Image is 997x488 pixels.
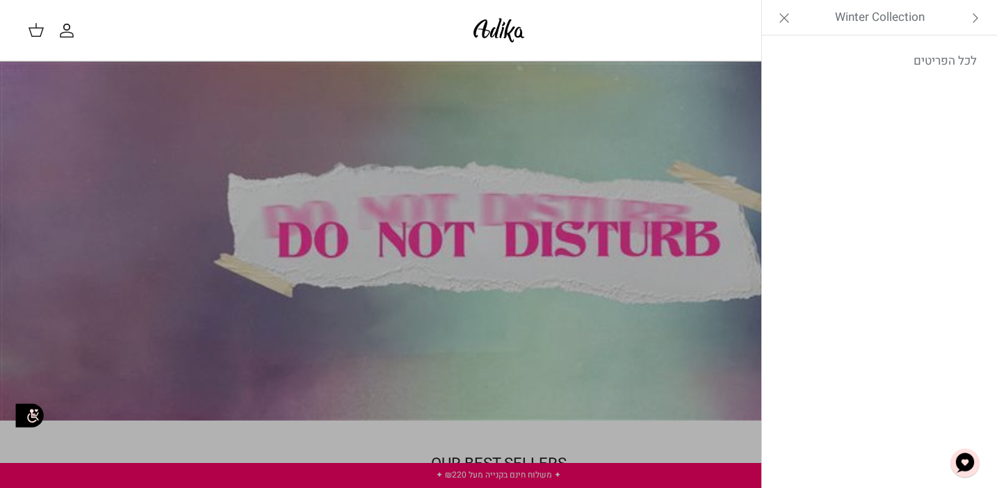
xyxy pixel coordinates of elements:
button: צ'אט [944,442,986,484]
a: החשבון שלי [58,22,81,39]
img: Adika IL [469,14,528,47]
a: לכל הפריטים [769,44,991,79]
img: accessibility_icon02.svg [10,396,49,434]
